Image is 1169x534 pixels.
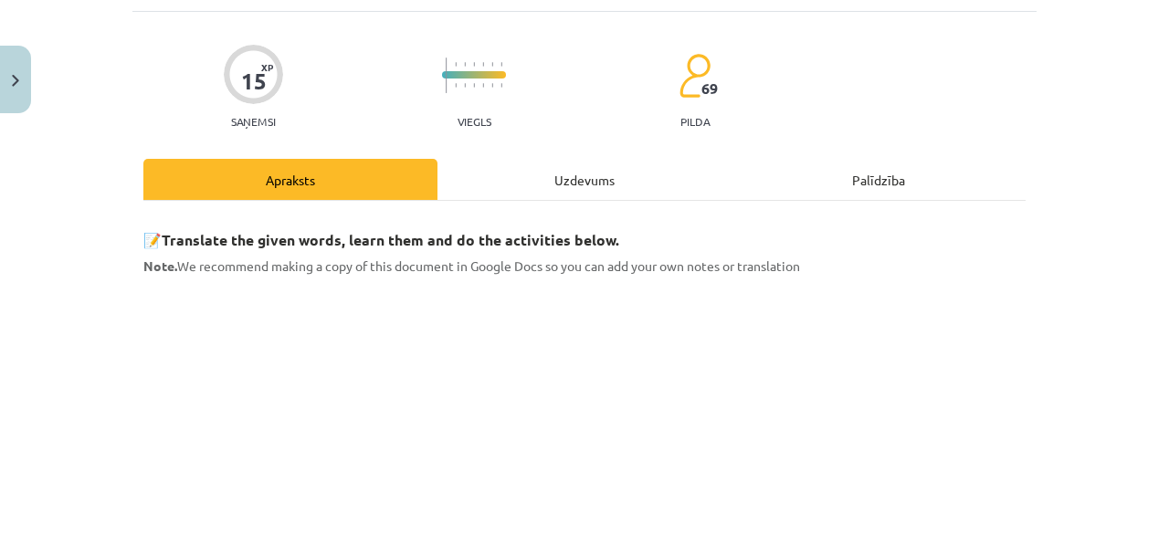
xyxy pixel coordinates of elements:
[473,62,475,67] img: icon-short-line-57e1e144782c952c97e751825c79c345078a6d821885a25fce030b3d8c18986b.svg
[143,217,1026,251] h3: 📝
[701,80,718,97] span: 69
[464,83,466,88] img: icon-short-line-57e1e144782c952c97e751825c79c345078a6d821885a25fce030b3d8c18986b.svg
[224,115,283,128] p: Saņemsi
[491,83,493,88] img: icon-short-line-57e1e144782c952c97e751825c79c345078a6d821885a25fce030b3d8c18986b.svg
[455,83,457,88] img: icon-short-line-57e1e144782c952c97e751825c79c345078a6d821885a25fce030b3d8c18986b.svg
[500,62,502,67] img: icon-short-line-57e1e144782c952c97e751825c79c345078a6d821885a25fce030b3d8c18986b.svg
[732,159,1026,200] div: Palīdzība
[458,115,491,128] p: Viegls
[500,83,502,88] img: icon-short-line-57e1e144782c952c97e751825c79c345078a6d821885a25fce030b3d8c18986b.svg
[473,83,475,88] img: icon-short-line-57e1e144782c952c97e751825c79c345078a6d821885a25fce030b3d8c18986b.svg
[482,62,484,67] img: icon-short-line-57e1e144782c952c97e751825c79c345078a6d821885a25fce030b3d8c18986b.svg
[446,58,448,93] img: icon-long-line-d9ea69661e0d244f92f715978eff75569469978d946b2353a9bb055b3ed8787d.svg
[143,159,437,200] div: Apraksts
[679,53,711,99] img: students-c634bb4e5e11cddfef0936a35e636f08e4e9abd3cc4e673bd6f9a4125e45ecb1.svg
[162,230,619,249] b: Translate the given words, learn them and do the activities below.
[491,62,493,67] img: icon-short-line-57e1e144782c952c97e751825c79c345078a6d821885a25fce030b3d8c18986b.svg
[143,257,800,274] span: We recommend making a copy of this document in Google Docs so you can add your own notes or trans...
[482,83,484,88] img: icon-short-line-57e1e144782c952c97e751825c79c345078a6d821885a25fce030b3d8c18986b.svg
[437,159,732,200] div: Uzdevums
[455,62,457,67] img: icon-short-line-57e1e144782c952c97e751825c79c345078a6d821885a25fce030b3d8c18986b.svg
[241,68,267,94] div: 15
[680,115,710,128] p: pilda
[261,62,273,72] span: XP
[12,75,19,87] img: icon-close-lesson-0947bae3869378f0d4975bcd49f059093ad1ed9edebbc8119c70593378902aed.svg
[464,62,466,67] img: icon-short-line-57e1e144782c952c97e751825c79c345078a6d821885a25fce030b3d8c18986b.svg
[143,257,177,274] strong: Note.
